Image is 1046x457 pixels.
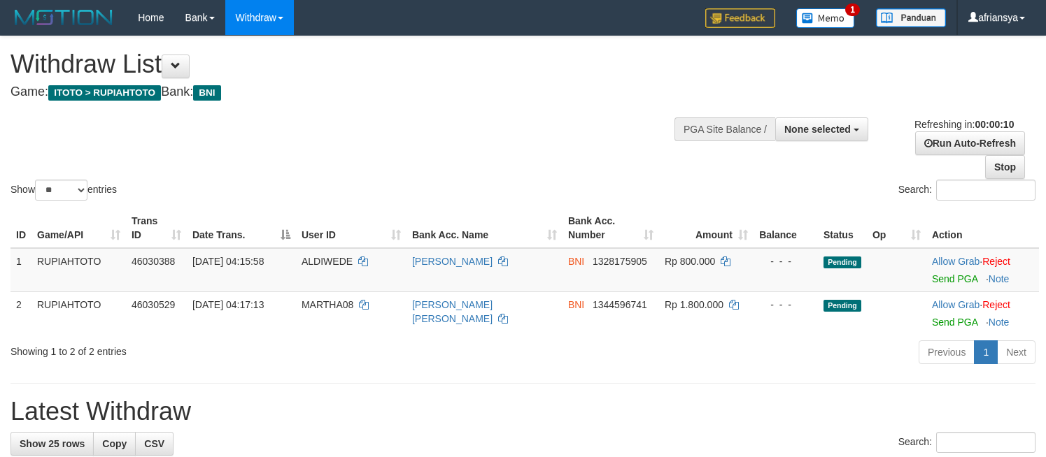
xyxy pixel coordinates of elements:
span: · [932,256,982,267]
a: Allow Grab [932,299,980,310]
span: ALDIWEDE [302,256,353,267]
a: Copy [93,432,136,456]
td: 1 [10,248,31,292]
strong: 00:00:10 [975,119,1014,130]
span: Rp 800.000 [665,256,715,267]
td: 2 [10,291,31,335]
input: Search: [936,432,1036,453]
th: Status [818,208,867,248]
a: Note [989,273,1010,284]
label: Search: [898,180,1036,201]
label: Search: [898,432,1036,453]
span: BNI [568,256,584,267]
th: Op: activate to sort column ascending [867,208,926,248]
td: · [926,248,1039,292]
th: User ID: activate to sort column ascending [296,208,407,248]
span: ITOTO > RUPIAHTOTO [48,85,161,101]
img: Button%20Memo.svg [796,8,855,28]
label: Show entries [10,180,117,201]
a: CSV [135,432,174,456]
span: Copy 1328175905 to clipboard [593,256,647,267]
th: ID [10,208,31,248]
a: Send PGA [932,273,977,284]
th: Bank Acc. Name: activate to sort column ascending [407,208,563,248]
span: MARTHA08 [302,299,353,310]
a: Reject [982,299,1010,310]
select: Showentries [35,180,87,201]
img: Feedback.jpg [705,8,775,28]
img: panduan.png [876,8,946,27]
div: PGA Site Balance / [674,117,775,141]
span: Refreshing in: [914,119,1014,130]
span: Rp 1.800.000 [665,299,723,310]
span: Show 25 rows [20,438,85,449]
td: RUPIAHTOTO [31,291,126,335]
img: MOTION_logo.png [10,7,117,28]
a: Allow Grab [932,256,980,267]
div: - - - [759,254,812,268]
span: 46030529 [132,299,175,310]
a: Previous [919,340,975,364]
span: Copy 1344596741 to clipboard [593,299,647,310]
span: · [932,299,982,310]
div: Showing 1 to 2 of 2 entries [10,339,425,358]
a: Next [997,340,1036,364]
span: [DATE] 04:17:13 [192,299,264,310]
a: 1 [974,340,998,364]
a: Send PGA [932,317,977,328]
a: Run Auto-Refresh [915,131,1025,155]
span: CSV [144,438,164,449]
span: 1 [845,3,860,16]
button: None selected [775,117,868,141]
span: BNI [568,299,584,310]
h1: Withdraw List [10,50,684,78]
td: RUPIAHTOTO [31,248,126,292]
span: Pending [824,256,861,268]
a: Note [989,317,1010,328]
input: Search: [936,180,1036,201]
div: - - - [759,298,812,312]
h4: Game: Bank: [10,85,684,99]
a: [PERSON_NAME] [412,256,493,267]
h1: Latest Withdraw [10,398,1036,426]
span: [DATE] 04:15:58 [192,256,264,267]
th: Amount: activate to sort column ascending [659,208,754,248]
a: Stop [985,155,1025,179]
th: Game/API: activate to sort column ascending [31,208,126,248]
th: Bank Acc. Number: activate to sort column ascending [563,208,659,248]
a: Show 25 rows [10,432,94,456]
span: 46030388 [132,256,175,267]
a: [PERSON_NAME] [PERSON_NAME] [412,299,493,324]
th: Action [926,208,1039,248]
span: Copy [102,438,127,449]
th: Balance [754,208,818,248]
th: Date Trans.: activate to sort column descending [187,208,296,248]
th: Trans ID: activate to sort column ascending [126,208,187,248]
span: BNI [193,85,220,101]
span: None selected [784,124,851,135]
a: Reject [982,256,1010,267]
td: · [926,291,1039,335]
span: Pending [824,300,861,312]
